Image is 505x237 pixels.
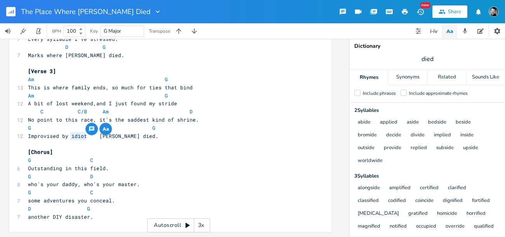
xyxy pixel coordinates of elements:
[103,108,109,115] span: Am
[87,205,90,212] span: G
[460,132,474,139] button: inside
[415,198,434,204] button: coincide
[28,68,56,75] span: [Verse 3]
[21,8,151,15] span: The Place Where [PERSON_NAME] Died
[28,189,31,196] span: G
[104,28,121,35] span: G Major
[358,223,380,230] button: magnified
[194,218,208,232] div: 3x
[28,124,31,131] span: G
[358,119,371,126] button: abide
[52,29,61,33] div: BPM
[90,157,93,164] span: C
[28,100,177,107] span: A bit of lost weekend,and I just found my stride
[358,185,380,192] button: alongside
[358,198,379,204] button: classified
[380,119,397,126] button: applied
[28,205,31,212] span: D
[149,29,170,33] div: Transpose
[448,185,466,192] button: clarified
[147,218,210,232] div: Autoscroll
[467,211,486,217] button: horrified
[358,158,383,164] button: worldwide
[152,124,155,131] span: G
[443,198,463,204] button: dignified
[384,145,401,152] button: provide
[28,165,109,172] span: Outstanding in this field.
[28,92,34,99] span: Am
[411,132,425,139] button: divide
[386,132,401,139] button: decide
[489,7,499,17] img: Timothy James
[390,223,407,230] button: notified
[78,108,87,115] span: C/B
[408,211,428,217] button: gratified
[165,76,168,83] span: G
[413,5,428,19] button: New
[28,213,93,220] span: another DIY disaster.
[28,116,199,123] span: No point to this race, it's the saddest kind of shrine.
[421,55,434,64] span: died
[456,119,471,126] button: beside
[463,145,478,152] button: upside
[90,173,93,180] span: D
[28,157,31,164] span: G
[411,145,427,152] button: replied
[472,198,490,204] button: fortified
[65,44,68,51] span: D
[428,119,446,126] button: bedside
[420,2,430,8] div: New
[28,76,34,83] span: Am
[388,70,427,85] div: Synonyms
[358,145,374,152] button: outside
[409,91,468,96] div: Include approximate rhymes
[190,108,193,115] span: D
[354,108,500,113] div: 2 Syllable s
[28,173,31,180] span: G
[165,92,168,99] span: G
[448,8,461,15] div: Share
[436,145,454,152] button: subside
[28,52,124,59] span: Marks where [PERSON_NAME] died.
[354,44,500,49] div: Dictionary
[40,108,44,115] span: C
[358,132,377,139] button: bromide
[388,198,406,204] button: codified
[434,132,451,139] button: implied
[28,148,53,155] span: [Chorus]
[389,185,411,192] button: amplified
[467,70,505,85] div: Sounds Like
[28,84,193,91] span: This is where family ends, so much for ties that bind
[446,223,465,230] button: override
[90,189,93,196] span: C
[350,70,388,85] div: Rhymes
[363,91,396,96] div: Include phrases
[420,185,439,192] button: certified
[416,223,436,230] button: occupied
[28,132,158,139] span: Improvised by idiot [PERSON_NAME] died.
[103,44,106,51] span: G
[354,174,500,179] div: 3 Syllable s
[28,197,115,204] span: some adventures you conceal.
[28,181,140,188] span: who's your daddy, who's your master.
[407,119,419,126] button: aside
[474,223,494,230] button: qualified
[437,211,457,217] button: homicide
[90,29,98,33] div: Key
[358,211,399,217] button: [MEDICAL_DATA]
[428,70,466,85] div: Related
[432,5,467,18] button: Share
